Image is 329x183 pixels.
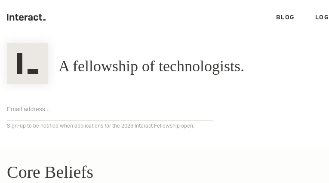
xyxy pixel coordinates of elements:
[7,98,213,121] input: Email address...
[7,43,48,84] img: Interact Logo
[58,56,244,76] h1: A fellowship of technologists.
[276,13,295,21] a: Blog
